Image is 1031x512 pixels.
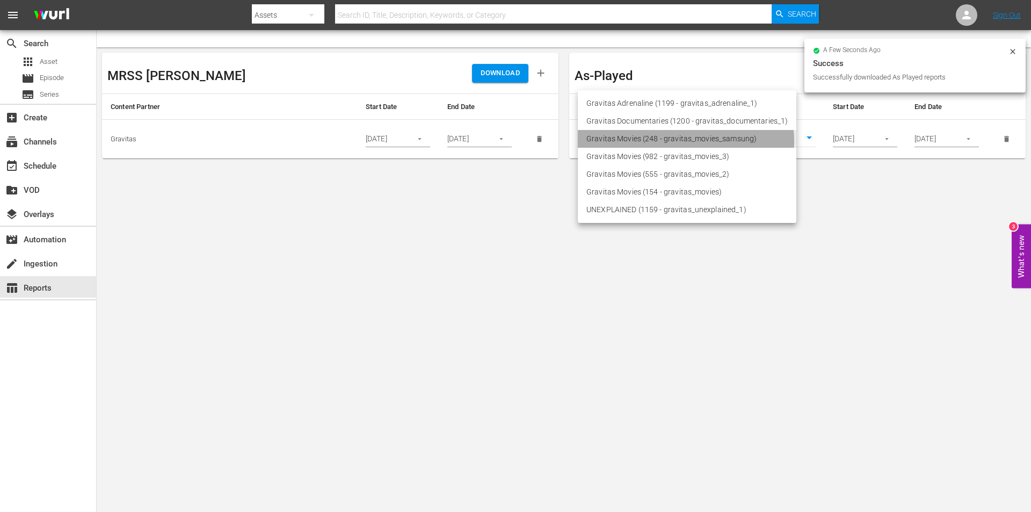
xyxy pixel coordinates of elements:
[578,201,796,219] li: UNEXPLAINED (1159 - gravitas_unexplained_1)
[1012,224,1031,288] button: Open Feedback Widget
[578,183,796,201] li: Gravitas Movies (154 - gravitas_movies)
[578,95,796,112] li: Gravitas Adrenaline (1199 - gravitas_adrenaline_1)
[813,72,1006,83] div: Successfully downloaded As Played reports
[578,148,796,165] li: Gravitas Movies (982 - gravitas_movies_3)
[26,3,77,28] img: ans4CAIJ8jUAAAAAAAAAAAAAAAAAAAAAAAAgQb4GAAAAAAAAAAAAAAAAAAAAAAAAJMjXAAAAAAAAAAAAAAAAAAAAAAAAgAT5G...
[1009,222,1018,230] div: 3
[578,112,796,130] li: Gravitas Documentaries (1200 - gravitas_documentaries_1)
[823,46,881,55] span: a few seconds ago
[578,165,796,183] li: Gravitas Movies (555 - gravitas_movies_2)
[578,130,796,148] li: Gravitas Movies (248 - gravitas_movies_samsung)
[788,4,816,24] span: Search
[993,11,1021,19] a: Sign Out
[6,9,19,21] span: menu
[813,57,1017,70] div: Success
